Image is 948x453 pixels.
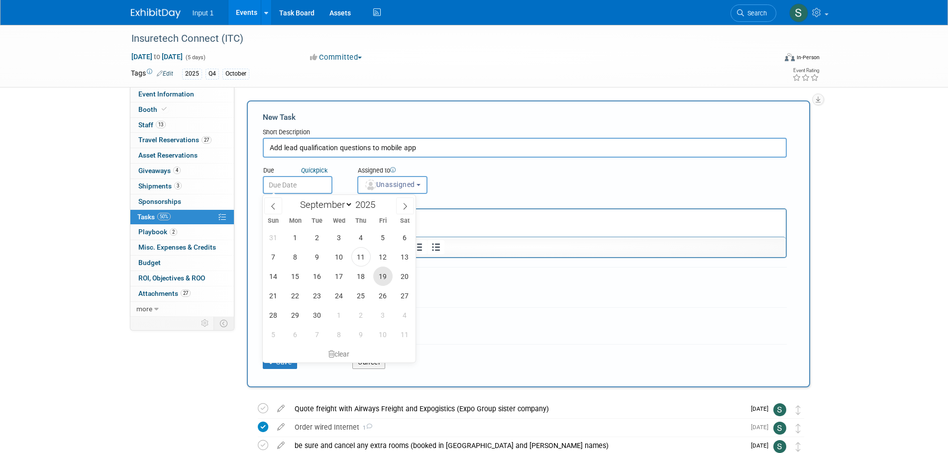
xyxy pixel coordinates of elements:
[373,286,393,305] span: September 26, 2025
[351,305,371,325] span: October 2, 2025
[138,182,182,190] span: Shipments
[263,312,787,322] div: Tag Contributors
[395,247,415,267] span: September 13, 2025
[130,164,234,179] a: Giveaways4
[157,70,173,77] a: Edit
[353,199,383,210] input: Year
[284,218,306,224] span: Mon
[328,218,350,224] span: Wed
[137,213,171,221] span: Tasks
[731,4,776,22] a: Search
[263,346,416,362] div: clear
[130,302,234,317] a: more
[130,240,234,255] a: Misc. Expenses & Credits
[329,305,349,325] span: October 1, 2025
[136,305,152,313] span: more
[131,52,183,61] span: [DATE] [DATE]
[773,403,786,416] img: Susan Stout
[197,317,214,330] td: Personalize Event Tab Strip
[751,405,773,412] span: [DATE]
[307,52,366,63] button: Committed
[286,247,305,267] span: September 8, 2025
[796,424,801,433] i: Move task
[290,400,745,417] div: Quote freight with Airways Freight and Expogistics (Expo Group sister company)
[744,9,767,17] span: Search
[130,87,234,102] a: Event Information
[792,68,819,73] div: Event Rating
[130,210,234,225] a: Tasks50%
[296,198,353,211] select: Month
[373,228,393,247] span: September 5, 2025
[290,419,745,436] div: Order wired Internet
[308,305,327,325] span: September 30, 2025
[157,213,171,220] span: 50%
[213,317,234,330] td: Toggle Event Tabs
[272,404,290,413] a: edit
[222,69,249,79] div: October
[395,228,415,247] span: September 6, 2025
[263,166,342,176] div: Due
[128,30,761,48] div: Insuretech Connect (ITC)
[130,286,234,301] a: Attachments27
[308,228,327,247] span: September 2, 2025
[308,267,327,286] span: September 16, 2025
[182,69,202,79] div: 2025
[138,243,216,251] span: Misc. Expenses & Credits
[373,247,393,267] span: September 12, 2025
[170,228,177,236] span: 2
[264,247,283,267] span: September 7, 2025
[372,218,394,224] span: Fri
[306,218,328,224] span: Tue
[351,325,371,344] span: October 9, 2025
[796,54,820,61] div: In-Person
[272,423,290,432] a: edit
[138,121,166,129] span: Staff
[263,194,787,208] div: Details
[329,325,349,344] span: October 8, 2025
[130,148,234,163] a: Asset Reservations
[350,218,372,224] span: Thu
[193,9,214,17] span: Input 1
[773,440,786,453] img: Susan Stout
[138,228,177,236] span: Playbook
[130,271,234,286] a: ROI, Objectives & ROO
[718,52,820,67] div: Event Format
[286,286,305,305] span: September 22, 2025
[308,286,327,305] span: September 23, 2025
[263,128,787,138] div: Short Description
[138,197,181,205] span: Sponsorships
[264,228,283,247] span: August 31, 2025
[357,176,428,194] button: Unassigned
[286,267,305,286] span: September 15, 2025
[796,442,801,452] i: Move task
[395,325,415,344] span: October 11, 2025
[202,136,211,144] span: 27
[130,256,234,271] a: Budget
[364,181,415,188] span: Unassigned
[263,218,285,224] span: Sun
[206,69,219,79] div: Q4
[264,286,283,305] span: September 21, 2025
[329,247,349,267] span: September 10, 2025
[264,325,283,344] span: October 5, 2025
[308,325,327,344] span: October 7, 2025
[751,442,773,449] span: [DATE]
[138,90,194,98] span: Event Information
[130,102,234,117] a: Booth
[351,286,371,305] span: September 25, 2025
[329,228,349,247] span: September 3, 2025
[156,121,166,128] span: 13
[185,54,206,61] span: (5 days)
[286,305,305,325] span: September 29, 2025
[272,441,290,450] a: edit
[773,422,786,435] img: Susan Stout
[351,267,371,286] span: September 18, 2025
[308,247,327,267] span: September 9, 2025
[263,138,787,158] input: Name of task or a short description
[264,305,283,325] span: September 28, 2025
[131,68,173,80] td: Tags
[796,405,801,415] i: Move task
[427,240,444,254] button: Bullet list
[138,151,198,159] span: Asset Reservations
[286,228,305,247] span: September 1, 2025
